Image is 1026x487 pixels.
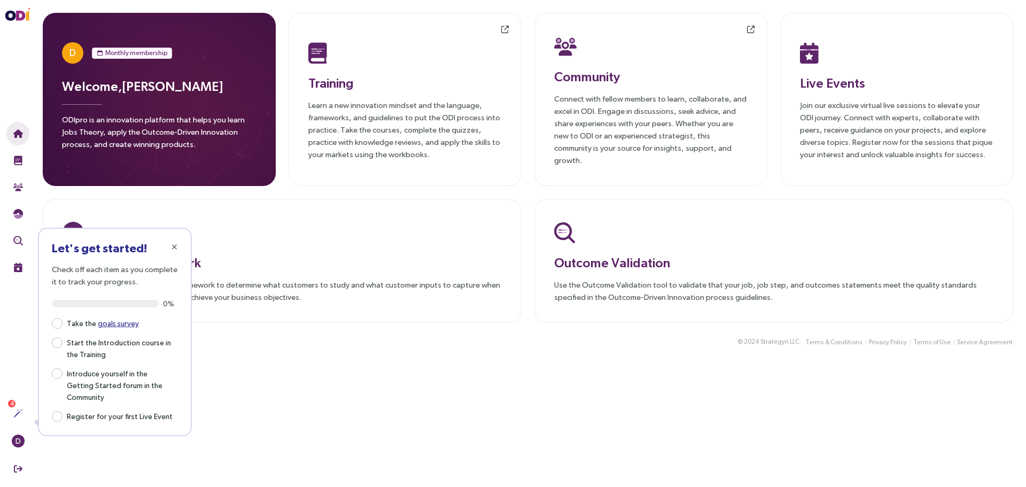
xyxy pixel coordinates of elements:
button: Sign Out [6,457,29,481]
button: Actions [6,401,29,425]
button: Privacy Policy [868,337,907,348]
p: Connect with fellow members to learn, collaborate, and excel in ODI. Engage in discussions, seek ... [554,92,748,166]
img: JTBD Needs Framework [13,209,23,219]
h3: Welcome, [PERSON_NAME] [62,76,256,96]
span: Introduce yourself in the Getting Started forum in the Community [63,367,178,403]
img: Outcome Validation [554,222,575,243]
span: D [15,435,21,447]
img: Training [308,42,327,64]
img: Outcome Validation [13,236,23,245]
button: Community [6,175,29,199]
p: Learn a new innovation mindset and the language, frameworks, and guidelines to put the ODI proces... [308,99,502,160]
button: Needs Framework [6,202,29,226]
p: Check off each item as you complete it to track your progress. [52,263,178,288]
button: Terms of Use [913,337,951,348]
img: Training [13,156,23,165]
h3: Community [554,67,748,86]
span: Terms of Use [913,337,951,347]
span: Take the [63,316,143,329]
button: Terms & Conditions [805,337,863,348]
p: ODIpro is an innovation platform that helps you learn Jobs Theory, apply the Outcome-Driven Innov... [62,113,256,157]
button: Live Events [6,256,29,279]
h3: JTBD Needs Framework [63,253,502,272]
img: Live Events [13,262,23,272]
button: Home [6,122,29,145]
img: Actions [13,408,23,418]
div: © 2024 . [737,336,802,347]
button: Strategyn LLC [760,336,800,347]
span: D [69,42,76,64]
button: Training [6,149,29,172]
img: Live Events [800,42,819,64]
button: Service Agreement [957,337,1013,348]
span: Register for your first Live Event [63,409,177,422]
p: Use the Jobs-to-be-Done Needs Framework to determine what customers to study and what customer in... [63,279,502,303]
h3: Live Events [800,73,993,92]
span: Service Agreement [957,337,1013,347]
span: Terms & Conditions [805,337,862,347]
img: JTBD Needs Platform [63,222,84,243]
span: Privacy Policy [869,337,907,347]
a: goals survey [98,319,139,328]
button: Outcome Validation [6,229,29,252]
h3: Outcome Validation [554,253,993,272]
p: Use the Outcome Validation tool to validate that your job, job step, and outcomes statements meet... [554,279,993,303]
sup: 4 [8,400,15,407]
p: Join our exclusive virtual live sessions to elevate your ODI journey. Connect with experts, colla... [800,99,993,160]
button: D [6,429,29,453]
h3: Training [308,73,502,92]
span: Strategyn LLC [760,337,799,347]
img: Community [554,36,577,57]
span: 4 [10,400,14,407]
h3: Let's get started! [52,242,178,254]
span: Start the Introduction course in the Training [63,336,178,360]
img: Community [13,182,23,192]
span: 0% [163,300,178,307]
span: Monthly membership [105,48,167,58]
